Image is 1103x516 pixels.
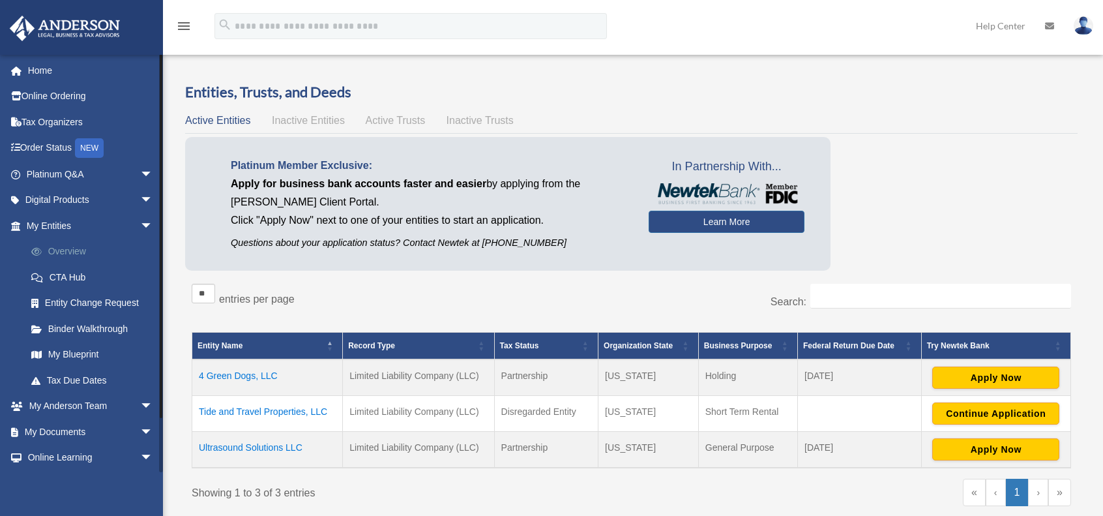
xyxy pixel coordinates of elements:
th: Business Purpose: Activate to sort [698,332,797,359]
a: First [963,479,986,506]
button: Apply Now [932,367,1059,389]
span: arrow_drop_down [140,393,166,420]
td: Limited Liability Company (LLC) [343,395,494,431]
a: Platinum Q&Aarrow_drop_down [9,161,173,187]
a: Overview [18,239,173,265]
td: 4 Green Dogs, LLC [192,359,343,396]
td: Partnership [494,359,598,396]
td: Disregarded Entity [494,395,598,431]
span: arrow_drop_down [140,445,166,472]
label: entries per page [219,294,295,305]
p: Platinum Member Exclusive: [231,157,629,175]
td: [US_STATE] [598,431,699,468]
span: Inactive Entities [272,115,345,126]
span: Record Type [348,341,395,350]
a: menu [176,23,192,34]
div: NEW [75,138,104,158]
a: Learn More [649,211,804,233]
td: Partnership [494,431,598,468]
a: My Entitiesarrow_drop_down [9,213,173,239]
span: arrow_drop_down [140,161,166,188]
td: [DATE] [798,359,922,396]
a: CTA Hub [18,264,173,290]
span: Active Trusts [366,115,426,126]
span: Business Purpose [704,341,772,350]
a: Tax Due Dates [18,367,173,393]
a: Home [9,57,173,83]
span: Entity Name [198,341,243,350]
a: Order StatusNEW [9,135,173,162]
div: Try Newtek Bank [927,338,1051,354]
h3: Entities, Trusts, and Deeds [185,82,1078,102]
td: Limited Liability Company (LLC) [343,431,494,468]
span: arrow_drop_down [140,213,166,239]
th: Tax Status: Activate to sort [494,332,598,359]
td: Limited Liability Company (LLC) [343,359,494,396]
span: Federal Return Due Date [803,341,894,350]
th: Organization State: Activate to sort [598,332,699,359]
span: In Partnership With... [649,157,804,177]
button: Apply Now [932,438,1059,461]
i: menu [176,18,192,34]
td: Holding [698,359,797,396]
td: General Purpose [698,431,797,468]
a: Digital Productsarrow_drop_down [9,187,173,213]
img: Anderson Advisors Platinum Portal [6,16,124,41]
th: Record Type: Activate to sort [343,332,494,359]
a: Entity Change Request [18,290,173,316]
a: My Anderson Teamarrow_drop_down [9,393,173,419]
a: Binder Walkthrough [18,316,173,342]
th: Entity Name: Activate to invert sorting [192,332,343,359]
a: Online Learningarrow_drop_down [9,445,173,471]
div: Showing 1 to 3 of 3 entries [192,479,622,502]
img: User Pic [1074,16,1093,35]
span: Active Entities [185,115,250,126]
button: Continue Application [932,402,1059,425]
span: arrow_drop_down [140,187,166,214]
th: Federal Return Due Date: Activate to sort [798,332,922,359]
a: Tax Organizers [9,109,173,135]
td: Tide and Travel Properties, LLC [192,395,343,431]
span: Tax Status [500,341,539,350]
span: Organization State [604,341,673,350]
span: arrow_drop_down [140,470,166,497]
span: Apply for business bank accounts faster and easier [231,178,486,189]
td: [US_STATE] [598,359,699,396]
td: [DATE] [798,431,922,468]
span: Inactive Trusts [447,115,514,126]
td: Ultrasound Solutions LLC [192,431,343,468]
p: Questions about your application status? Contact Newtek at [PHONE_NUMBER] [231,235,629,251]
a: My Documentsarrow_drop_down [9,419,173,445]
img: NewtekBankLogoSM.png [655,183,798,204]
a: Billingarrow_drop_down [9,470,173,496]
td: Short Term Rental [698,395,797,431]
a: Online Ordering [9,83,173,110]
p: by applying from the [PERSON_NAME] Client Portal. [231,175,629,211]
label: Search: [771,296,806,307]
i: search [218,18,232,32]
a: My Blueprint [18,342,173,368]
th: Try Newtek Bank : Activate to sort [921,332,1070,359]
p: Click "Apply Now" next to one of your entities to start an application. [231,211,629,230]
span: arrow_drop_down [140,419,166,446]
td: [US_STATE] [598,395,699,431]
